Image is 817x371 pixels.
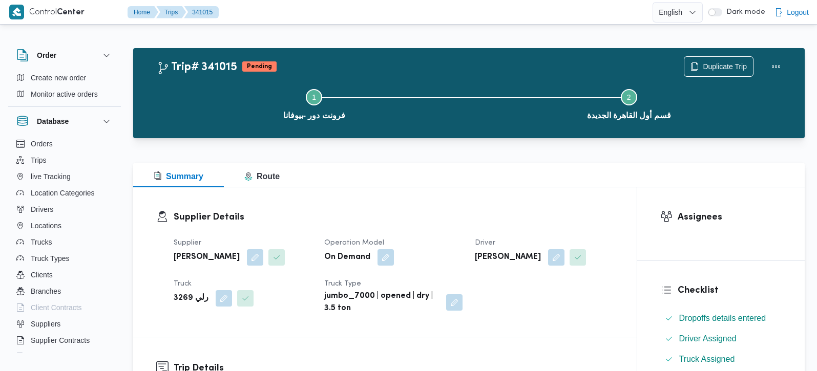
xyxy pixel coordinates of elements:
[31,252,69,265] span: Truck Types
[8,136,121,357] div: Database
[12,234,117,250] button: Trucks
[244,172,280,181] span: Route
[679,312,766,324] span: Dropoffs details entered
[12,201,117,217] button: Drivers
[157,61,237,74] h2: Trip# 341015
[627,93,631,101] span: 2
[31,301,82,314] span: Client Contracts
[312,93,316,101] span: 1
[12,185,117,201] button: Location Categories
[324,280,361,287] span: Truck Type
[31,334,90,346] span: Supplier Contracts
[678,210,782,224] h3: Assignees
[31,72,86,84] span: Create new order
[12,283,117,299] button: Branches
[12,332,117,348] button: Supplier Contracts
[31,154,47,166] span: Trips
[12,348,117,365] button: Devices
[12,299,117,316] button: Client Contracts
[661,310,782,326] button: Dropoffs details entered
[174,251,240,264] b: [PERSON_NAME]
[770,2,813,23] button: Logout
[766,56,786,77] button: Actions
[703,60,747,73] span: Duplicate Trip
[679,355,735,363] span: Truck Assigned
[31,269,53,281] span: Clients
[157,77,472,130] button: فرونت دور -بيوفانا
[37,49,56,61] h3: Order
[475,239,495,246] span: Driver
[587,110,671,122] span: قسم أول القاهرة الجديدة
[12,267,117,283] button: Clients
[16,49,113,61] button: Order
[31,236,52,248] span: Trucks
[661,351,782,367] button: Truck Assigned
[184,6,219,18] button: 341015
[12,152,117,168] button: Trips
[31,203,53,215] span: Drivers
[9,5,24,19] img: X8yXhbKr1z7QwAAAABJRU5ErkJggg==
[475,251,541,264] b: [PERSON_NAME]
[678,283,782,297] h3: Checklist
[12,168,117,185] button: live Tracking
[472,77,787,130] button: قسم أول القاهرة الجديدة
[31,138,53,150] span: Orders
[31,318,60,330] span: Suppliers
[12,250,117,267] button: Truck Types
[324,251,370,264] b: On Demand
[31,170,71,183] span: live Tracking
[787,6,809,18] span: Logout
[679,353,735,365] span: Truck Assigned
[684,56,753,77] button: Duplicate Trip
[37,115,69,127] h3: Database
[8,70,121,106] div: Order
[31,88,98,100] span: Monitor active orders
[679,334,737,343] span: Driver Assigned
[174,280,192,287] span: Truck
[31,187,95,199] span: Location Categories
[242,61,277,72] span: Pending
[324,290,439,315] b: jumbo_7000 | opened | dry | 3.5 ton
[10,330,43,361] iframe: chat widget
[128,6,158,18] button: Home
[174,292,208,304] b: رلي 3269
[12,316,117,332] button: Suppliers
[12,86,117,102] button: Monitor active orders
[174,210,614,224] h3: Supplier Details
[247,63,272,70] b: Pending
[679,314,766,322] span: Dropoffs details entered
[324,239,384,246] span: Operation Model
[679,333,737,345] span: Driver Assigned
[12,217,117,234] button: Locations
[31,220,61,232] span: Locations
[16,115,113,127] button: Database
[154,172,203,181] span: Summary
[31,285,61,297] span: Branches
[12,70,117,86] button: Create new order
[283,110,345,122] span: فرونت دور -بيوفانا
[174,239,201,246] span: Supplier
[31,351,56,363] span: Devices
[722,8,765,16] span: Dark mode
[661,331,782,347] button: Driver Assigned
[57,9,85,16] b: Center
[12,136,117,152] button: Orders
[156,6,186,18] button: Trips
